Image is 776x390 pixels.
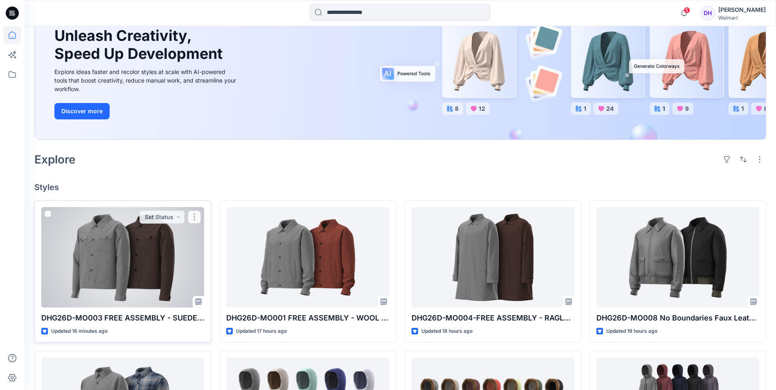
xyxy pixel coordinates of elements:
[54,103,110,119] button: Discover more
[34,182,766,192] h4: Styles
[700,6,715,20] div: DH
[54,67,238,93] div: Explore ideas faster and recolor styles at scale with AI-powered tools that boost creativity, red...
[684,7,690,13] span: 5
[54,27,226,62] h1: Unleash Creativity, Speed Up Development
[412,312,574,324] p: DHG26D-MO004-FREE ASSEMBLY - RAGLAN LONG COAT
[41,207,204,307] a: DHG26D-MO003 FREE ASSEMBLY - SUEDE JACKET
[421,327,472,336] p: Updated 18 hours ago
[226,312,389,324] p: DHG26D-MO001 FREE ASSEMBLY - WOOL JACKET OPT. 1
[596,207,759,307] a: DHG26D-MO008 No Boundaries Faux Leather Jacket
[54,103,238,119] a: Discover more
[34,153,76,166] h2: Explore
[226,207,389,307] a: DHG26D-MO001 FREE ASSEMBLY - WOOL JACKET OPT. 1
[236,327,287,336] p: Updated 17 hours ago
[51,327,108,336] p: Updated 16 minutes ago
[596,312,759,324] p: DHG26D-MO008 No Boundaries Faux Leather Jacket
[41,312,204,324] p: DHG26D-MO003 FREE ASSEMBLY - SUEDE JACKET
[606,327,657,336] p: Updated 19 hours ago
[718,15,766,21] div: Walmart
[412,207,574,307] a: DHG26D-MO004-FREE ASSEMBLY - RAGLAN LONG COAT
[718,5,766,15] div: [PERSON_NAME]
